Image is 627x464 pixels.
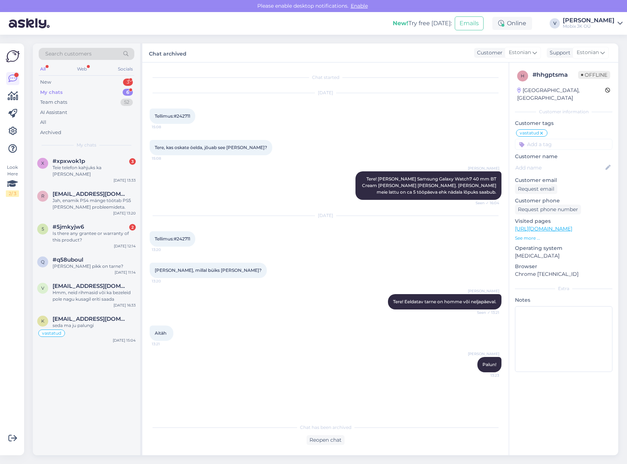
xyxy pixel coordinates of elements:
[152,341,179,347] span: 13:21
[515,270,612,278] p: Chrome [TECHNICAL_ID]
[515,296,612,304] p: Notes
[53,197,136,210] div: Jah, enamik PS4 mänge töötab PS5 [PERSON_NAME] probleemideta.
[515,205,581,214] div: Request phone number
[563,18,623,29] a: [PERSON_NAME]Mobix JK OÜ
[53,283,128,289] span: valdokivimagi@hotmail.com
[53,164,136,178] div: Teie telefon kahjuks ka [PERSON_NAME]
[6,164,19,197] div: Look Here
[300,424,351,431] span: Chat has been archived
[123,79,133,86] div: 3
[515,109,612,115] div: Customer information
[563,18,615,23] div: [PERSON_NAME]
[152,247,179,252] span: 13:20
[515,119,612,127] p: Customer tags
[515,197,612,205] p: Customer phone
[515,153,612,160] p: Customer name
[155,113,190,119] span: Tellimus:#242711
[474,49,503,57] div: Customer
[114,303,136,308] div: [DATE] 16:33
[155,145,267,150] span: Tere, kas oskate öelda, jõuab see [PERSON_NAME]?
[53,263,136,270] div: [PERSON_NAME] pikk on tarne?
[41,193,45,199] span: r
[113,210,136,216] div: [DATE] 13:20
[152,124,179,130] span: 15:08
[155,236,190,241] span: Tellimus:#242711
[150,74,501,81] div: Chat started
[472,373,499,378] span: 13:23
[114,243,136,249] div: [DATE] 12:14
[53,224,84,230] span: #5jmkyjw6
[152,156,179,161] span: 15:08
[120,99,133,106] div: 52
[40,99,67,106] div: Team chats
[42,226,44,232] span: 5
[515,235,612,241] p: See more ...
[455,16,484,30] button: Emails
[515,176,612,184] p: Customer email
[42,331,61,335] span: vastatud
[76,64,88,74] div: Web
[129,224,136,231] div: 2
[349,3,370,9] span: Enable
[41,160,44,166] span: x
[39,64,47,74] div: All
[393,20,408,27] b: New!
[77,142,96,148] span: My chats
[53,289,136,303] div: Hmm, neid rihmasid või ka bezeleid pole nagu kusagil eriti saada
[509,49,531,57] span: Estonian
[40,79,51,86] div: New
[155,267,262,273] span: [PERSON_NAME], millal büiks [PERSON_NAME]?
[393,299,496,304] span: Tere! Eeldatav tarne on homme või neljapäeval.
[515,244,612,252] p: Operating system
[6,190,19,197] div: 2 / 3
[53,230,136,243] div: Is there any grantee or warranty of this product?
[472,310,499,315] span: Seen ✓ 13:21
[307,435,345,445] div: Reopen chat
[532,71,578,79] div: # hhgptsma
[515,252,612,260] p: [MEDICAL_DATA]
[41,259,45,265] span: q
[40,119,46,126] div: All
[563,23,615,29] div: Mobix JK OÜ
[520,131,539,135] span: vastatud
[550,18,560,28] div: V
[468,166,499,171] span: [PERSON_NAME]
[40,89,63,96] div: My chats
[53,191,128,197] span: ranna8728@gmail.com
[468,351,499,357] span: [PERSON_NAME]
[515,184,557,194] div: Request email
[115,270,136,275] div: [DATE] 11:14
[45,50,92,58] span: Search customers
[578,71,610,79] span: Offline
[515,164,604,172] input: Add name
[515,217,612,225] p: Visited pages
[113,338,136,343] div: [DATE] 15:04
[53,256,83,263] span: #q58uboul
[40,129,61,136] div: Archived
[468,288,499,294] span: [PERSON_NAME]
[517,87,605,102] div: [GEOGRAPHIC_DATA], [GEOGRAPHIC_DATA]
[123,89,133,96] div: 6
[152,278,179,284] span: 13:20
[515,263,612,270] p: Browser
[150,212,501,219] div: [DATE]
[515,285,612,292] div: Extra
[53,316,128,322] span: kangrokarin@hot.ee
[492,17,532,30] div: Online
[482,362,496,367] span: Palun!
[515,225,572,232] a: [URL][DOMAIN_NAME]
[150,90,501,96] div: [DATE]
[41,318,45,324] span: k
[53,158,85,164] span: #xpxwok1p
[41,285,44,291] span: v
[40,109,67,116] div: AI Assistant
[114,178,136,183] div: [DATE] 13:33
[472,200,499,206] span: Seen ✓ 16:04
[393,19,452,28] div: Try free [DATE]:
[149,48,186,58] label: Chat archived
[155,330,166,336] span: Aitäh
[547,49,570,57] div: Support
[129,158,136,165] div: 3
[116,64,134,74] div: Socials
[362,176,497,195] span: Tere! [PERSON_NAME] Samsung Galaxy Watch7 40 mm BT Cream [PERSON_NAME] [PERSON_NAME]. [PERSON_NAM...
